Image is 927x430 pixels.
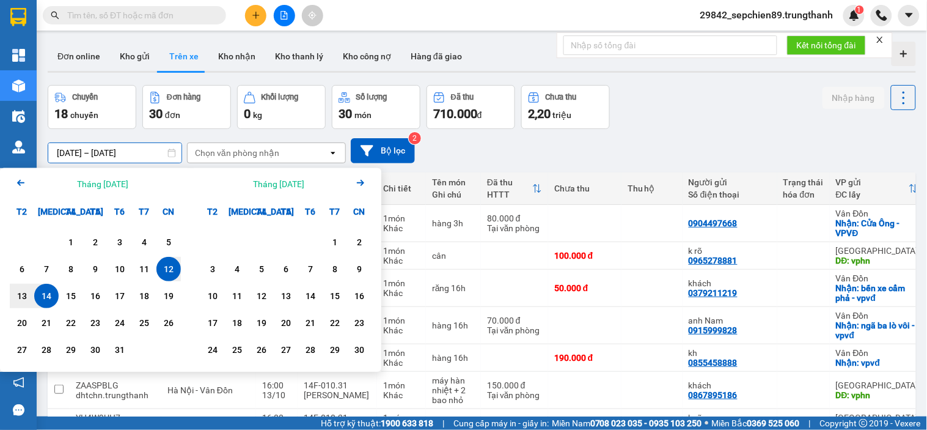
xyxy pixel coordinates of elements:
[298,311,323,335] div: Choose Thứ Sáu, tháng 11 21 2025. It's available.
[167,385,233,395] span: Hà Nội - Vân Đồn
[689,316,771,325] div: anh Nam
[689,190,771,199] div: Số điện thoại
[904,10,915,21] span: caret-down
[898,5,920,26] button: caret-down
[156,230,181,254] div: Choose Chủ Nhật, tháng 10 5 2025. It's available.
[72,93,98,102] div: Chuyến
[229,289,246,303] div: 11
[689,380,771,390] div: khách
[200,338,225,362] div: Choose Thứ Hai, tháng 11 24 2025. It's available.
[836,273,918,283] div: Vân Đồn
[353,176,368,192] button: Next month.
[797,39,856,52] span: Kết nối tổng đài
[552,110,571,120] span: triệu
[787,35,866,55] button: Kết nối tổng đài
[87,343,104,357] div: 30
[34,338,59,362] div: Choose Thứ Ba, tháng 10 28 2025. It's available.
[432,251,475,261] div: cân
[351,235,368,250] div: 2
[244,106,251,121] span: 0
[132,284,156,308] div: Choose Thứ Bảy, tháng 10 18 2025. It's available.
[10,338,34,362] div: Choose Thứ Hai, tháng 10 27 2025. It's available.
[836,380,918,390] div: [GEOGRAPHIC_DATA]
[453,417,549,430] span: Cung cấp máy in - giấy in:
[347,284,372,308] div: Choose Chủ Nhật, tháng 11 16 2025. It's available.
[253,343,270,357] div: 26
[10,8,26,26] img: logo-vxr
[195,147,279,159] div: Chọn văn phòng nhận
[347,311,372,335] div: Choose Chủ Nhật, tháng 11 23 2025. It's available.
[62,262,79,276] div: 8
[277,289,295,303] div: 13
[401,42,472,71] button: Hàng đã giao
[487,390,542,400] div: Tại văn phòng
[62,235,79,250] div: 1
[111,289,128,303] div: 17
[160,289,177,303] div: 19
[108,284,132,308] div: Choose Thứ Sáu, tháng 10 17 2025. It's available.
[356,93,387,102] div: Số lượng
[383,223,420,233] div: Khác
[302,5,323,26] button: aim
[554,283,615,293] div: 50.000 đ
[689,288,738,298] div: 0379211219
[34,284,59,308] div: Selected end date. Thứ Ba, tháng 10 14 2025. It's available.
[836,348,918,358] div: Vân Đồn
[253,316,270,330] div: 19
[451,93,474,102] div: Đã thu
[823,87,885,109] button: Nhập hàng
[204,316,221,330] div: 17
[13,316,31,330] div: 20
[48,42,110,71] button: Đơn online
[552,417,702,430] span: Miền Nam
[304,413,371,423] div: 14F-010.31
[136,289,153,303] div: 18
[111,262,128,276] div: 10
[262,390,291,400] div: 13/10
[836,246,918,256] div: [GEOGRAPHIC_DATA]
[38,289,55,303] div: 14
[262,413,291,423] div: 16:00
[229,316,246,330] div: 18
[689,246,771,256] div: k rõ
[383,246,420,256] div: 1 món
[59,338,83,362] div: Choose Thứ Tư, tháng 10 29 2025. It's available.
[77,178,128,190] div: Tháng [DATE]
[38,316,55,330] div: 21
[326,289,343,303] div: 15
[245,5,266,26] button: plus
[156,311,181,335] div: Choose Chủ Nhật, tháng 10 26 2025. It's available.
[136,316,153,330] div: 25
[229,343,246,357] div: 25
[110,42,159,71] button: Kho gửi
[351,343,368,357] div: 30
[298,257,323,281] div: Choose Thứ Sáu, tháng 11 7 2025. It's available.
[849,10,860,21] img: icon-new-feature
[62,343,79,357] div: 29
[383,390,420,400] div: Khác
[59,311,83,335] div: Choose Thứ Tư, tháng 10 22 2025. It's available.
[13,404,24,416] span: message
[432,283,475,293] div: răng 16h
[225,338,249,362] div: Choose Thứ Ba, tháng 11 25 2025. It's available.
[225,311,249,335] div: Choose Thứ Ba, tháng 11 18 2025. It's available.
[108,338,132,362] div: Choose Thứ Sáu, tháng 10 31 2025. It's available.
[249,257,274,281] div: Choose Thứ Tư, tháng 11 5 2025. It's available.
[156,284,181,308] div: Choose Chủ Nhật, tháng 10 19 2025. It's available.
[34,257,59,281] div: Choose Thứ Ba, tháng 10 7 2025. It's available.
[208,42,265,71] button: Kho nhận
[229,262,246,276] div: 4
[691,7,843,23] span: 29842_sepchien89.trungthanh
[59,199,83,224] div: T4
[108,311,132,335] div: Choose Thứ Sáu, tháng 10 24 2025. It's available.
[432,177,475,187] div: Tên món
[836,413,918,423] div: [GEOGRAPHIC_DATA]
[326,343,343,357] div: 29
[132,257,156,281] div: Choose Thứ Bảy, tháng 10 11 2025. It's available.
[10,257,34,281] div: Choose Thứ Hai, tháng 10 6 2025. It's available.
[38,343,55,357] div: 28
[13,176,28,190] svg: Arrow Left
[13,289,31,303] div: 13
[249,338,274,362] div: Choose Thứ Tư, tháng 11 26 2025. It's available.
[149,106,163,121] span: 30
